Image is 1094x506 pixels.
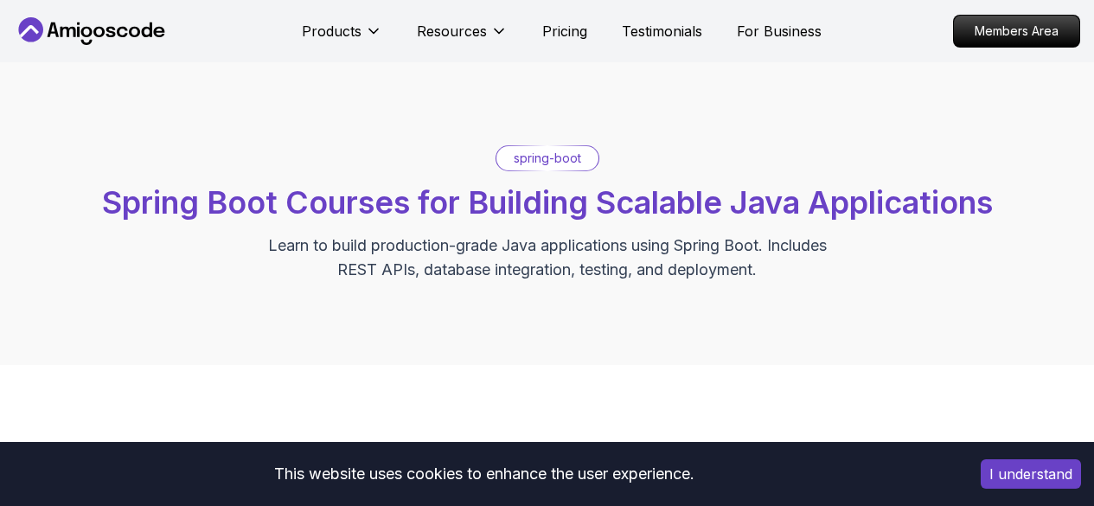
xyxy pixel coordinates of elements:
p: spring-boot [514,150,581,167]
p: Resources [417,21,487,42]
span: Spring Boot Courses for Building Scalable Java Applications [102,183,993,221]
a: Members Area [953,15,1080,48]
button: Products [302,21,382,55]
p: Members Area [954,16,1079,47]
button: Resources [417,21,508,55]
a: Testimonials [622,21,702,42]
p: Products [302,21,361,42]
div: This website uses cookies to enhance the user experience. [13,455,955,493]
p: Learn to build production-grade Java applications using Spring Boot. Includes REST APIs, database... [257,234,838,282]
a: For Business [737,21,822,42]
a: Pricing [542,21,587,42]
button: Accept cookies [981,459,1081,489]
